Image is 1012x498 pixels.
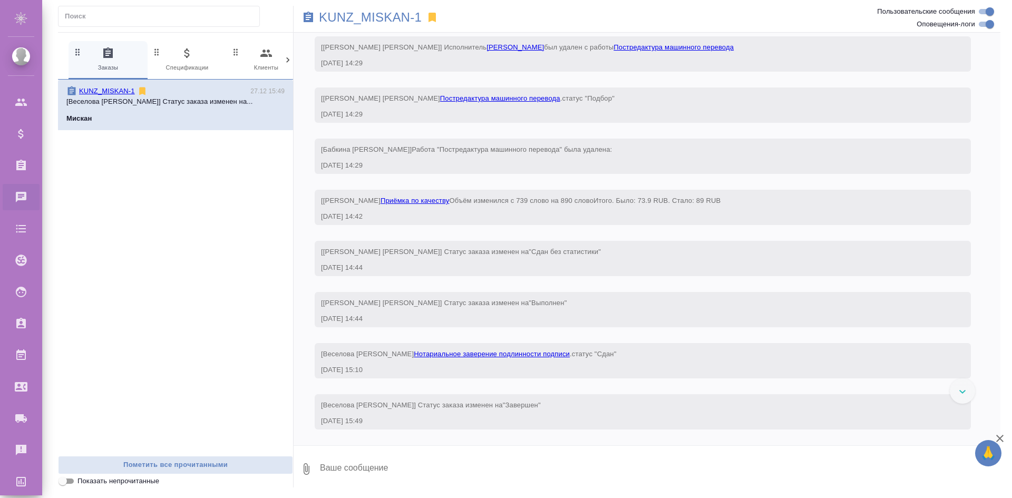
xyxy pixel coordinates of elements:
[529,299,567,307] span: "Выполнен"
[79,87,135,95] a: KUNZ_MISKAN-1
[152,47,162,57] svg: Зажми и перетащи, чтобы поменять порядок вкладок
[975,440,1001,466] button: 🙏
[321,58,934,69] div: [DATE] 14:29
[321,314,934,324] div: [DATE] 14:44
[321,416,934,426] div: [DATE] 15:49
[321,299,567,307] span: [[PERSON_NAME] [PERSON_NAME]] Статус заказа изменен на
[321,145,612,153] span: [Бабкина [PERSON_NAME]]
[231,47,241,57] svg: Зажми и перетащи, чтобы поменять порядок вкладок
[250,86,285,96] p: 27.12 15:49
[412,145,612,153] span: Работа "Постредактура машинного перевода" была удалена:
[614,43,734,51] a: Постредактура машинного перевода
[58,80,293,130] div: KUNZ_MISKAN-127.12 15:49[Веселова [PERSON_NAME]] Статус заказа изменен на...Мискан
[66,96,285,107] p: [Веселова [PERSON_NAME]] Статус заказа изменен на...
[152,47,222,73] span: Спецификации
[58,456,293,474] button: Пометить все прочитанными
[572,350,617,358] span: статус "Сдан"
[321,94,615,102] span: [[PERSON_NAME] [PERSON_NAME] .
[321,350,617,358] span: [Веселова [PERSON_NAME] .
[877,6,975,17] span: Пользовательские сообщения
[319,12,422,23] a: KUNZ_MISKAN-1
[231,47,301,73] span: Клиенты
[529,248,601,256] span: "Сдан без статистики"
[440,94,560,102] a: Постредактура машинного перевода
[414,350,570,358] a: Нотариальное заверение подлинности подписи
[65,9,259,24] input: Поиск
[77,476,159,486] span: Показать непрочитанные
[321,211,934,222] div: [DATE] 14:42
[381,197,449,204] a: Приёмка по качеству
[321,262,934,273] div: [DATE] 14:44
[66,113,92,124] p: Мискан
[73,47,143,73] span: Заказы
[73,47,83,57] svg: Зажми и перетащи, чтобы поменять порядок вкладок
[979,442,997,464] span: 🙏
[137,86,148,96] svg: Отписаться
[562,94,615,102] span: статус "Подбор"
[321,248,601,256] span: [[PERSON_NAME] [PERSON_NAME]] Статус заказа изменен на
[321,43,734,51] span: [[PERSON_NAME] [PERSON_NAME]] Исполнитель был удален с работы
[321,109,934,120] div: [DATE] 14:29
[321,365,934,375] div: [DATE] 15:10
[486,43,544,51] a: [PERSON_NAME]
[321,160,934,171] div: [DATE] 14:29
[321,401,541,409] span: [Веселова [PERSON_NAME]] Статус заказа изменен на
[64,459,287,471] span: Пометить все прочитанными
[593,197,721,204] span: Итого. Было: 73.9 RUB. Стало: 89 RUB
[917,19,975,30] span: Оповещения-логи
[503,401,541,409] span: "Завершен"
[321,197,721,204] span: [[PERSON_NAME] Объём изменился с 739 слово на 890 слово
